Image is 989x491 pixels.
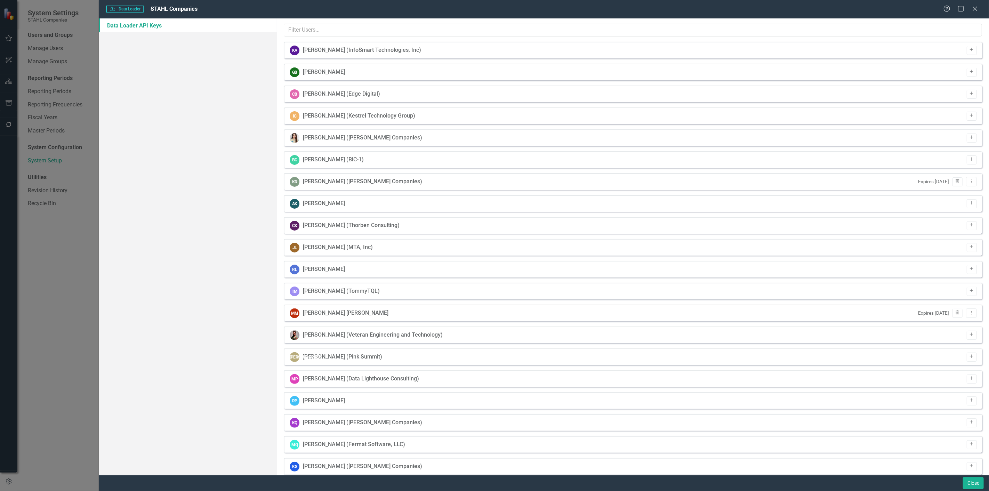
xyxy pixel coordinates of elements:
span: Data Loader [106,6,143,13]
div: [PERSON_NAME] ([PERSON_NAME] Companies) [303,134,422,142]
div: AK [290,199,299,209]
div: [PERSON_NAME] (Edge Digital) [303,90,380,98]
div: RL [290,265,299,274]
div: [PERSON_NAME] (Thorben Consulting) [303,222,400,230]
div: [PERSON_NAME] (BiC-1) [303,156,364,164]
div: [PERSON_NAME] (Veteran Engineering and Technology) [303,331,443,339]
div: [PERSON_NAME] (Kestrel Technology Group) [303,112,415,120]
div: MP [290,374,299,384]
div: [PERSON_NAME] (InfoSmart Technologies, Inc) [303,46,421,54]
div: RP [290,396,299,406]
div: BC [290,155,299,165]
button: Close [963,477,984,489]
small: Expires [DATE] [918,310,949,316]
div: [PERSON_NAME] [303,397,345,405]
div: GB [290,67,299,77]
div: KA [290,46,299,55]
div: [PERSON_NAME] [303,200,345,208]
div: [PERSON_NAME] [290,352,299,362]
a: Data Loader API Keys [99,18,277,32]
img: Craig Newmaker [290,330,299,340]
div: [PERSON_NAME] [303,265,345,273]
div: [PERSON_NAME] (Data Lighthouse Consulting) [303,375,419,383]
div: KD [290,177,299,187]
div: TM [290,287,299,296]
div: [PERSON_NAME] (MTA, Inc) [303,243,373,251]
div: IC [290,111,299,121]
div: [PERSON_NAME] [PERSON_NAME] [303,309,388,317]
div: [PERSON_NAME] [303,68,345,76]
input: Filter Users... [284,24,982,37]
div: [PERSON_NAME] ([PERSON_NAME] Companies) [303,462,422,470]
img: Janieva Castro [290,133,299,143]
small: Expires [DATE] [918,178,949,185]
div: MM [290,308,299,318]
div: KS [290,462,299,472]
div: JL [290,243,299,252]
div: [PERSON_NAME] (Fermat Software, LLC) [303,441,405,449]
div: [PERSON_NAME] ([PERSON_NAME] Companies) [303,419,422,427]
div: CK [290,221,299,231]
div: MQ [290,440,299,450]
span: STAHL Companies [151,6,198,12]
div: CB [290,89,299,99]
div: [PERSON_NAME] ([PERSON_NAME] Companies) [303,178,422,186]
div: KQ [290,418,299,428]
div: [PERSON_NAME] (Pink Summit) [303,353,382,361]
div: [PERSON_NAME] (TommyTQL) [303,287,380,295]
